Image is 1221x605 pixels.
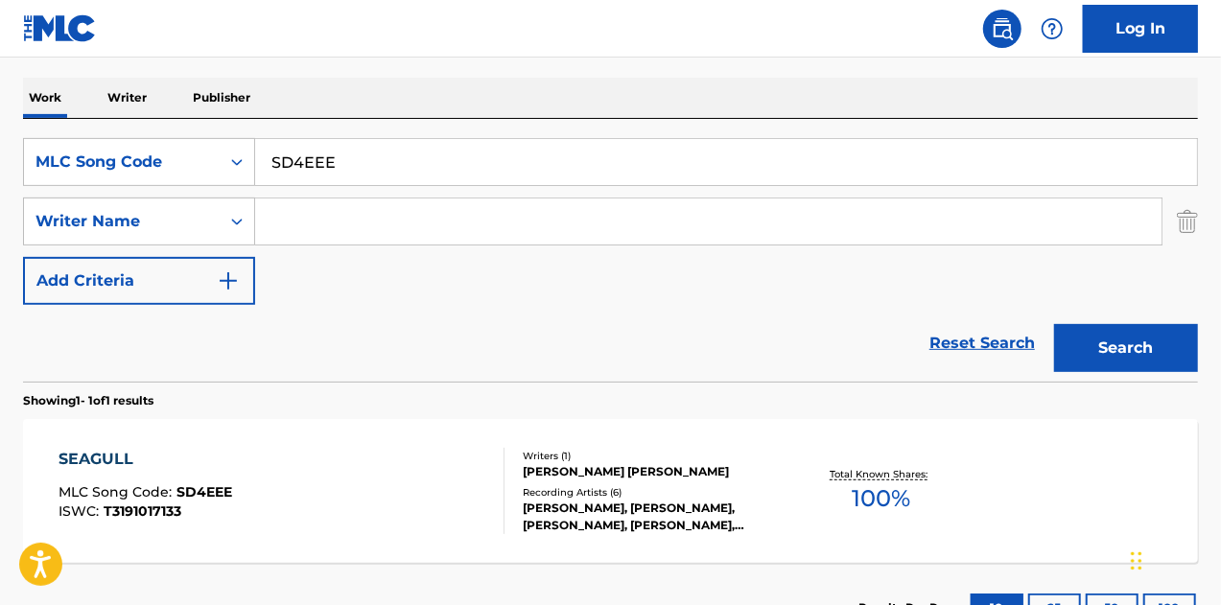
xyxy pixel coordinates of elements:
[187,78,256,118] p: Publisher
[831,467,933,481] p: Total Known Shares:
[853,481,911,516] span: 100 %
[983,10,1021,48] a: Public Search
[23,392,153,409] p: Showing 1 - 1 of 1 results
[104,502,181,520] span: T3191017133
[59,483,176,500] span: MLC Song Code :
[1131,532,1142,590] div: Drag
[35,210,208,233] div: Writer Name
[1041,17,1064,40] img: help
[1177,198,1198,245] img: Delete Criterion
[920,322,1045,364] a: Reset Search
[523,485,784,500] div: Recording Artists ( 6 )
[1083,5,1198,53] a: Log In
[176,483,232,500] span: SD4EEE
[217,269,240,292] img: 9d2ae6d4665cec9f34b9.svg
[991,17,1014,40] img: search
[23,14,97,42] img: MLC Logo
[59,448,232,471] div: SEAGULL
[23,257,255,305] button: Add Criteria
[23,419,1198,563] a: SEAGULLMLC Song Code:SD4EEEISWC:T3191017133Writers (1)[PERSON_NAME] [PERSON_NAME]Recording Artist...
[35,151,208,174] div: MLC Song Code
[23,138,1198,382] form: Search Form
[59,502,104,520] span: ISWC :
[523,463,784,480] div: [PERSON_NAME] [PERSON_NAME]
[1054,324,1198,372] button: Search
[1033,10,1071,48] div: Help
[102,78,153,118] p: Writer
[523,500,784,534] div: [PERSON_NAME], [PERSON_NAME], [PERSON_NAME], [PERSON_NAME], [PERSON_NAME], [PERSON_NAME]
[23,78,67,118] p: Work
[523,449,784,463] div: Writers ( 1 )
[1125,513,1221,605] iframe: Chat Widget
